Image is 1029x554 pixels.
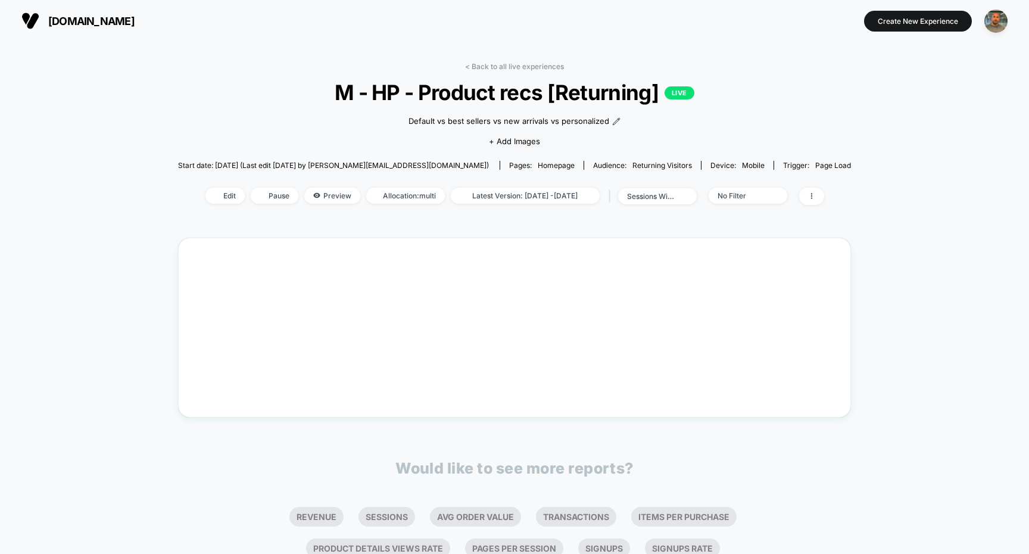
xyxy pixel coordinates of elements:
[981,9,1011,33] button: ppic
[451,188,600,204] span: Latest Version: [DATE] - [DATE]
[18,11,138,30] button: [DOMAIN_NAME]
[465,62,564,71] a: < Back to all live experiences
[593,161,692,170] div: Audience:
[632,161,692,170] span: Returning Visitors
[358,507,415,527] li: Sessions
[395,459,634,477] p: Would like to see more reports?
[430,507,521,527] li: Avg Order Value
[538,161,575,170] span: homepage
[212,80,818,105] span: M - HP - Product recs [Returning]
[509,161,575,170] div: Pages:
[701,161,774,170] span: Device:
[815,161,851,170] span: Page Load
[489,136,540,146] span: + Add Images
[742,161,765,170] span: mobile
[251,188,298,204] span: Pause
[984,10,1008,33] img: ppic
[606,188,618,205] span: |
[289,507,344,527] li: Revenue
[536,507,616,527] li: Transactions
[864,11,972,32] button: Create New Experience
[631,507,737,527] li: Items Per Purchase
[627,192,675,201] div: sessions with impression
[783,161,851,170] div: Trigger:
[304,188,360,204] span: Preview
[21,12,39,30] img: Visually logo
[205,188,245,204] span: Edit
[409,116,609,127] span: Default vs best sellers vs new arrivals vs personalized
[665,86,694,99] p: LIVE
[366,188,445,204] span: Allocation: multi
[718,191,765,200] div: No Filter
[178,161,489,170] span: Start date: [DATE] (Last edit [DATE] by [PERSON_NAME][EMAIL_ADDRESS][DOMAIN_NAME])
[48,15,135,27] span: [DOMAIN_NAME]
